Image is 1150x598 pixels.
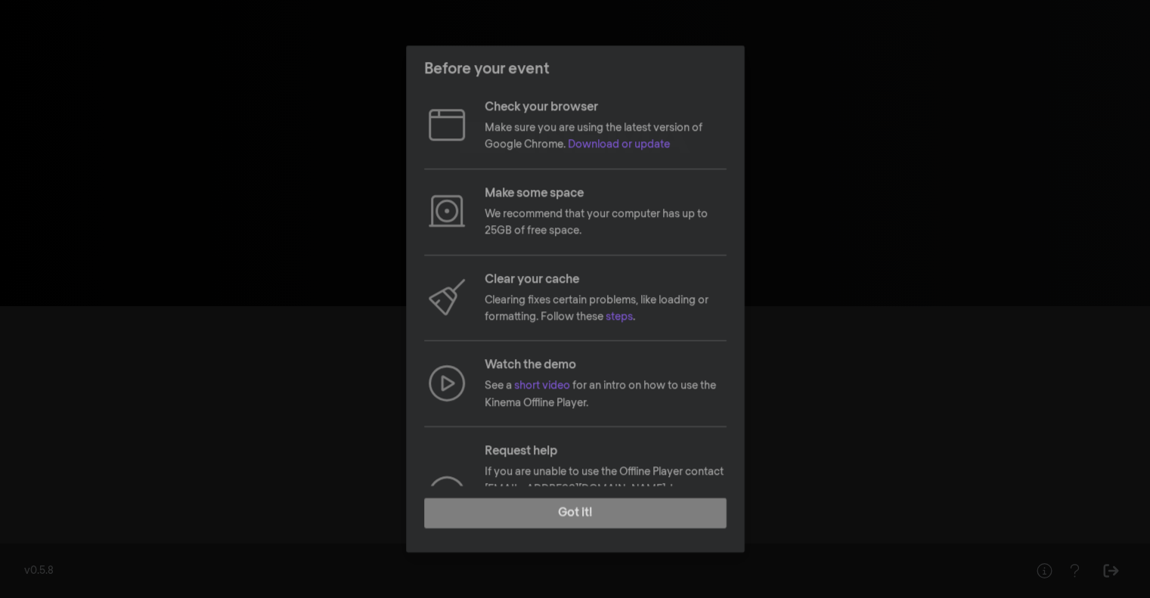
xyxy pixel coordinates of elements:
[485,292,727,326] p: Clearing fixes certain problems, like loading or formatting. Follow these .
[485,463,727,548] p: If you are unable to use the Offline Player contact . In some cases, a backup link to stream the ...
[485,271,727,289] p: Clear your cache
[485,206,727,240] p: We recommend that your computer has up to 25GB of free space.
[485,119,727,153] p: Make sure you are using the latest version of Google Chrome.
[605,311,632,322] a: steps
[485,442,727,460] p: Request help
[485,377,727,411] p: See a for an intro on how to use the Kinema Offline Player.
[485,184,727,203] p: Make some space
[424,498,727,528] button: Got it!
[485,483,665,494] a: [EMAIL_ADDRESS][DOMAIN_NAME]
[406,45,745,92] header: Before your event
[568,140,670,150] a: Download or update
[514,380,570,391] a: short video
[485,356,727,374] p: Watch the demo
[485,98,727,116] p: Check your browser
